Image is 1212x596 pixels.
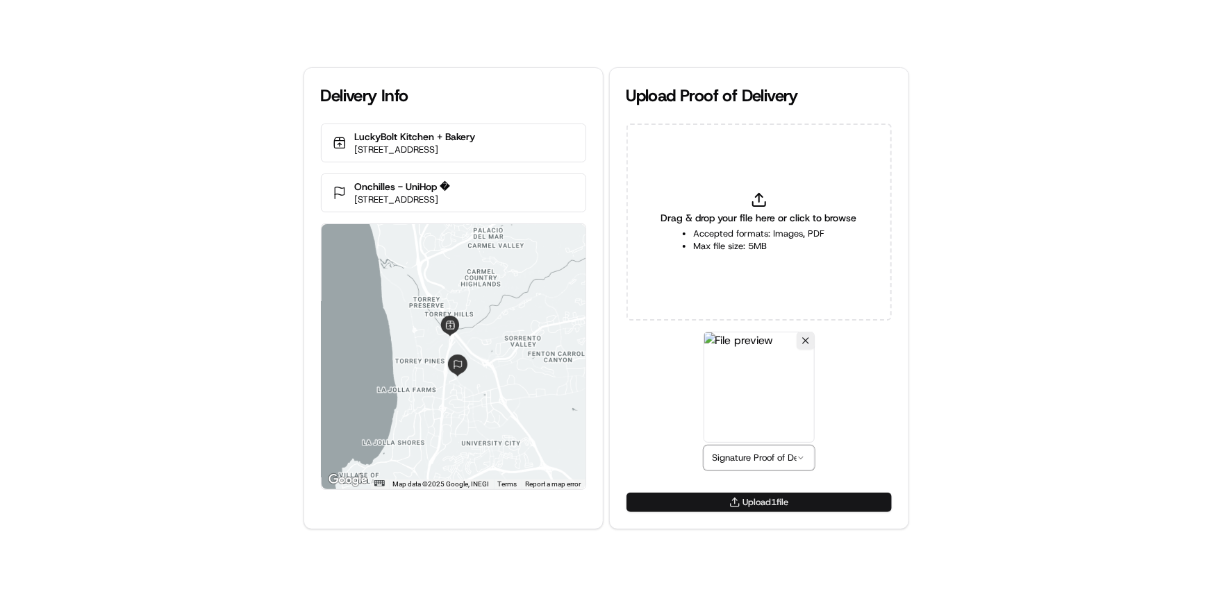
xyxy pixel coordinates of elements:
span: Map data ©2025 Google, INEGI [393,480,490,488]
a: Terms (opens in new tab) [498,480,517,488]
p: Onchilles - UniHop � [355,180,450,194]
div: Upload Proof of Delivery [626,85,892,107]
a: Open this area in Google Maps (opens a new window) [325,471,371,489]
img: File preview [704,332,815,443]
img: Google [325,471,371,489]
span: Drag & drop your file here or click to browse [661,211,857,225]
div: Delivery Info [321,85,586,107]
p: LuckyBolt Kitchen + Bakery [355,130,476,144]
p: [STREET_ADDRESS] [355,194,450,206]
button: Upload1file [626,493,892,512]
button: Keyboard shortcuts [374,480,384,486]
li: Accepted formats: Images, PDF [693,228,824,240]
p: [STREET_ADDRESS] [355,144,476,156]
a: Report a map error [526,480,581,488]
li: Max file size: 5MB [693,240,824,253]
